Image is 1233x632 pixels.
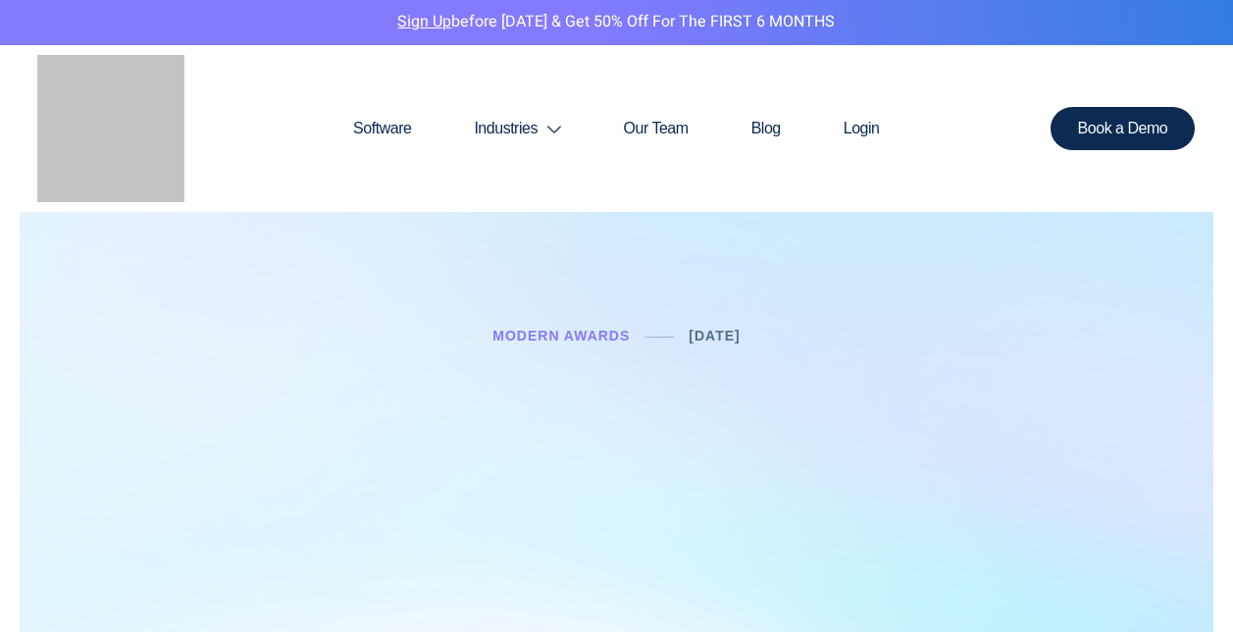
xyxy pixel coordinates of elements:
span: Book a Demo [1078,121,1168,136]
a: Login [812,81,911,176]
a: Software [322,81,442,176]
a: Blog [720,81,812,176]
a: Our Team [592,81,720,176]
a: Sign Up [397,10,451,33]
a: Modern Awards [492,328,630,343]
p: before [DATE] & Get 50% Off for the FIRST 6 MONTHS [15,10,1218,35]
a: Industries [442,81,591,176]
a: [DATE] [689,328,740,343]
a: Book a Demo [1051,107,1196,150]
